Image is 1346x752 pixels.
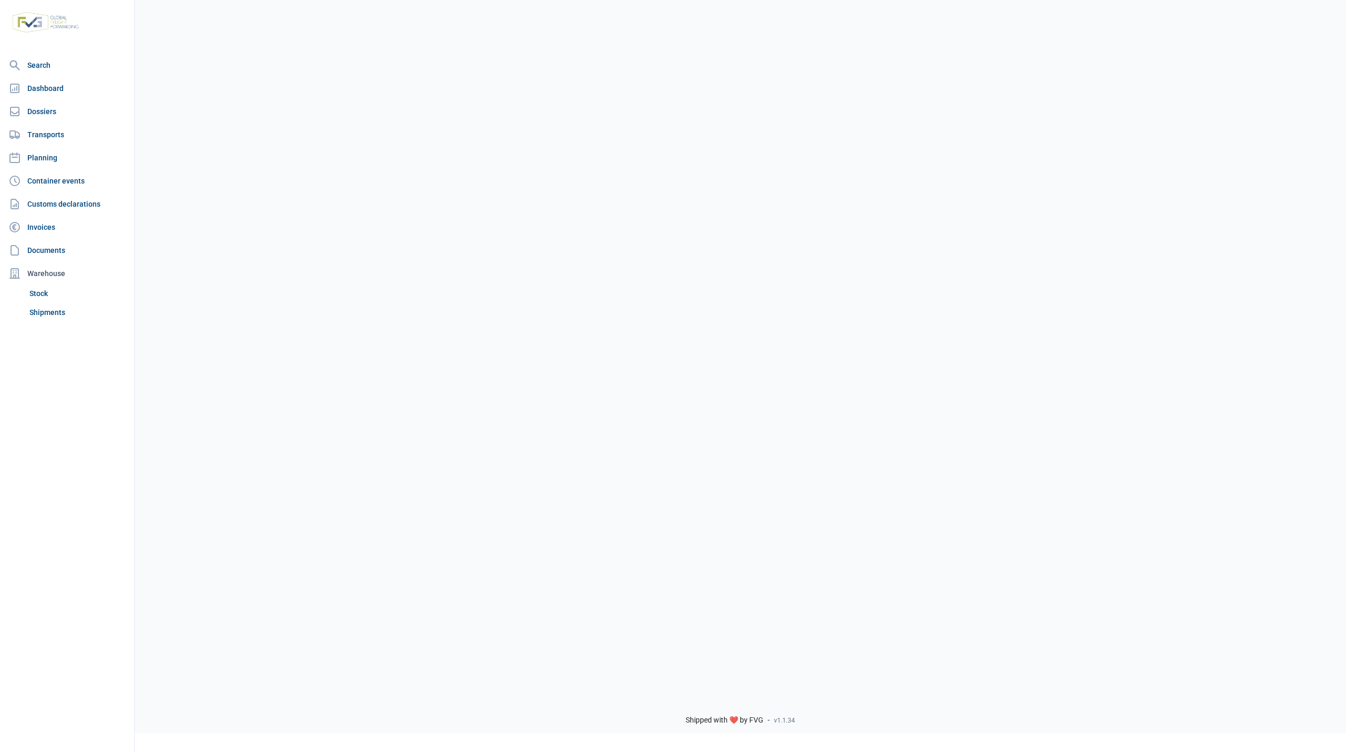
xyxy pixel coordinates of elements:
a: Documents [4,240,130,261]
a: Dashboard [4,78,130,99]
a: Transports [4,124,130,145]
div: Warehouse [4,263,130,284]
a: Invoices [4,217,130,238]
a: Planning [4,147,130,168]
a: Stock [25,284,130,303]
a: Search [4,55,130,76]
span: v1.1.34 [774,716,795,725]
img: FVG - Global freight forwarding [8,8,83,37]
span: Shipped with ❤️ by FVG [686,716,763,725]
a: Container events [4,170,130,191]
a: Shipments [25,303,130,322]
a: Dossiers [4,101,130,122]
span: - [768,716,770,725]
a: Customs declarations [4,194,130,215]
